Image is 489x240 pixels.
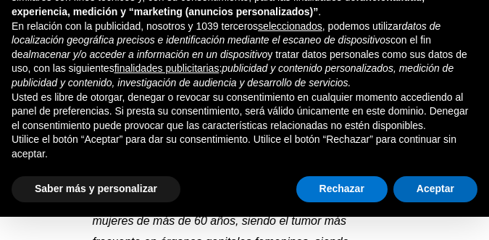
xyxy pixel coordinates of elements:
p: Usted es libre de otorgar, denegar o revocar su consentimiento en cualquier momento accediendo al... [12,91,477,133]
button: seleccionados [258,20,322,34]
em: publicidad y contenido personalizados, medición de publicidad y contenido, investigación de audie... [12,62,454,88]
button: Aceptar [393,176,477,202]
button: Saber más y personalizar [12,176,180,202]
p: En relación con la publicidad, nosotros y 1039 terceros , podemos utilizar con el fin de y tratar... [12,20,477,91]
em: almacenar y/o acceder a información en un dispositivo [23,49,268,60]
p: Utilice el botón “Aceptar” para dar su consentimiento. Utilice el botón “Rechazar” para continuar... [12,133,477,161]
button: finalidades publicitarias [114,62,220,76]
button: Rechazar [296,176,388,202]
